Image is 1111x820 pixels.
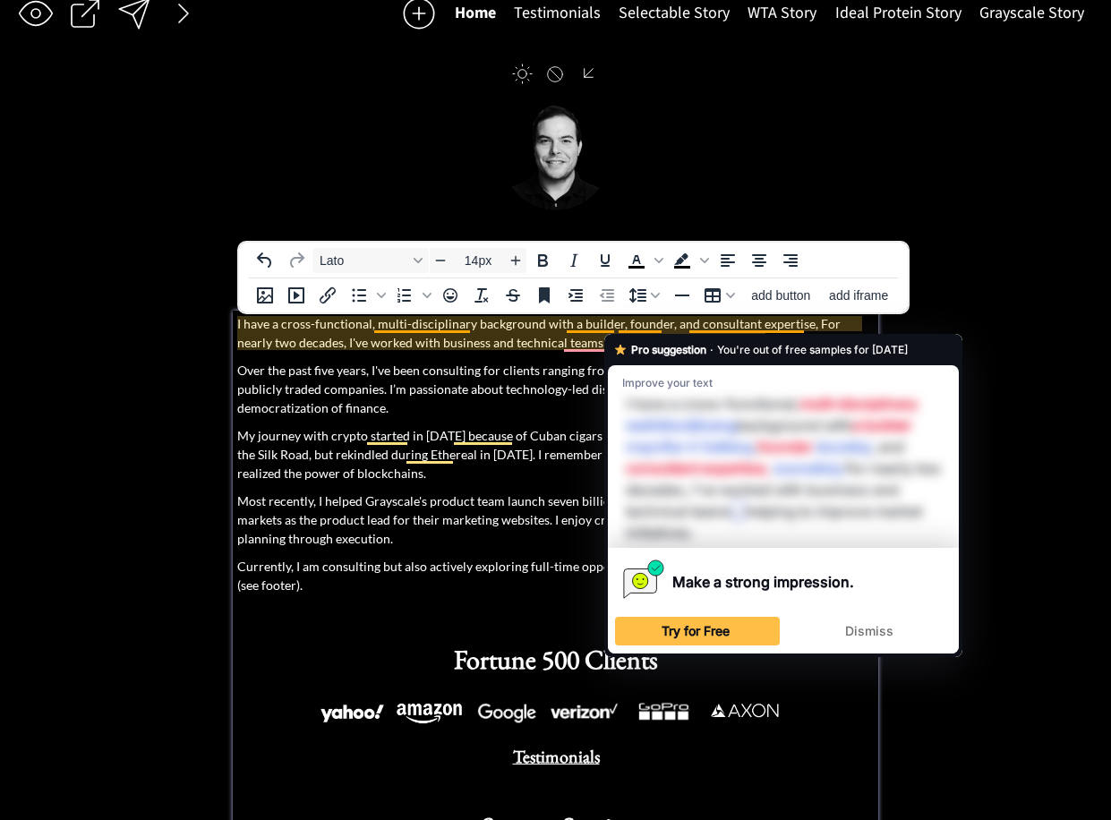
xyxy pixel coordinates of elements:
[527,248,558,273] button: Bold
[281,248,312,273] button: Redo
[237,314,875,352] p: I have a cross-functional, multi-disciplinary background with a builder, founder, and consultant ...
[592,283,622,308] button: Decrease indent
[667,283,697,308] button: Horizontal line
[389,283,434,308] div: Numbered list
[454,642,658,677] span: Fortune 500 Clients
[543,696,626,727] img: vz-2_1c_rgb_r.png
[505,248,526,273] button: Increase font size
[560,283,591,308] button: Increase indent
[344,283,389,308] div: Bullet list
[513,745,600,768] span: Testimonials
[250,283,280,308] button: Insert image
[667,248,712,273] div: Background color Black
[742,283,820,308] button: add button
[821,283,897,308] button: add iframe
[626,696,702,727] img: 987578.png
[498,283,528,308] button: Strikethrough
[713,248,743,273] button: Align left
[513,750,600,765] a: Testimonials
[237,361,875,417] p: Over the past five years, I've been consulting for clients ranging from startups and scaleups to ...
[698,283,741,308] button: Table
[829,288,888,303] span: add iframe
[475,700,539,727] img: google-logo-white.png
[751,288,810,303] span: add button
[435,283,466,308] button: Emojis
[744,248,774,273] button: Align center
[466,283,497,308] button: Clear formatting
[394,700,465,727] img: 47b7bdac4285ee24654ca7d68cf06351.png
[529,283,560,308] button: Anchor
[281,283,312,308] button: add video
[237,491,875,548] p: Most recently, I helped Grayscale's product team launch seven billion in crypto assets to private...
[559,248,589,273] button: Italic
[430,248,451,273] button: Decrease font size
[318,700,387,727] img: yahoo-logo.png
[621,248,666,273] div: Text color Black
[250,248,280,273] button: Undo
[590,248,620,273] button: Underline
[237,557,875,594] p: Currently, I am consulting but also actively exploring full-time opportunities. Drop a line if it...
[312,283,343,308] button: Insert/edit link
[312,248,429,273] button: Font Lato
[702,696,788,727] img: download.png
[775,248,806,273] button: Align right
[237,426,875,483] p: My journey with crypto started in [DATE] because of Cuban cigars via Swiss mail. My interest in B...
[623,283,666,308] button: Line height
[320,253,407,268] span: Lato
